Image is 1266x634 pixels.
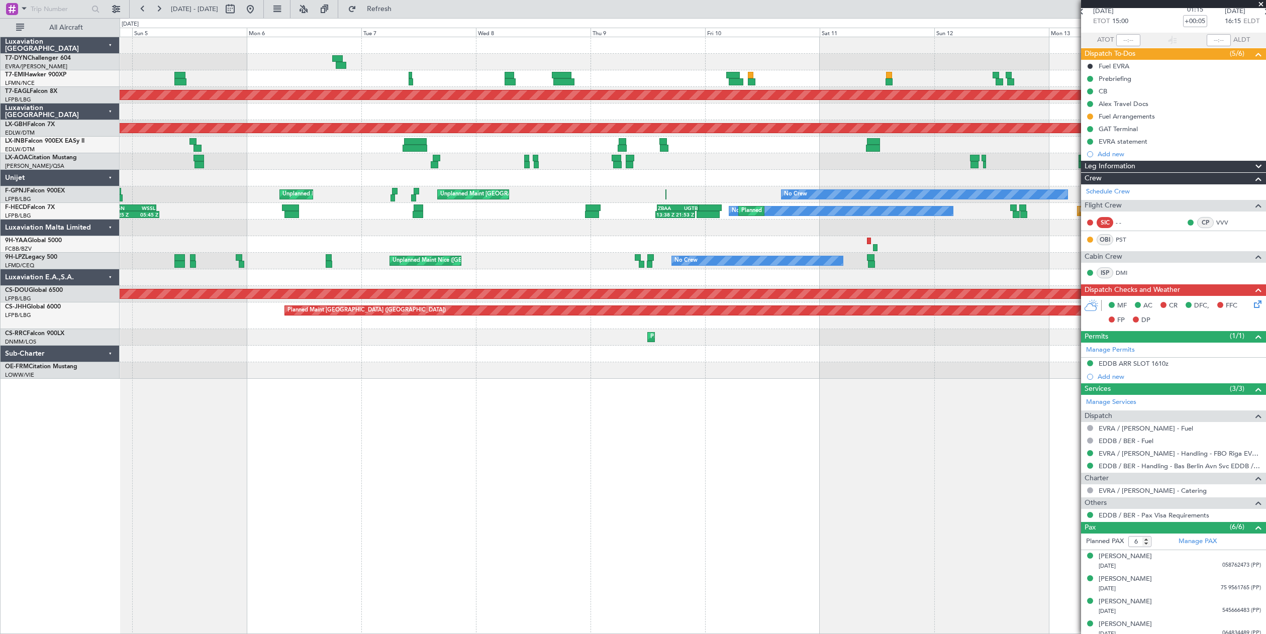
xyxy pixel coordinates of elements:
span: CR [1169,301,1178,311]
div: Planned Maint [GEOGRAPHIC_DATA] ([GEOGRAPHIC_DATA]) [741,203,900,219]
a: Manage PAX [1179,537,1217,547]
a: CS-JHHGlobal 6000 [5,304,61,310]
span: ETOT [1093,17,1110,27]
span: CS-JHH [5,304,27,310]
a: FCBB/BZV [5,245,32,253]
div: No Crew [674,253,698,268]
span: [DATE] [1099,607,1116,615]
div: Sun 12 [934,28,1049,37]
a: LOWW/VIE [5,371,34,379]
span: DP [1141,315,1150,326]
span: 9H-YAA [5,238,28,244]
span: Charter [1085,473,1109,484]
a: F-HECDFalcon 7X [5,204,55,210]
a: EVRA / [PERSON_NAME] - Handling - FBO Riga EVRA / [PERSON_NAME] [1099,449,1261,458]
div: Unplanned Maint Nice ([GEOGRAPHIC_DATA]) [393,253,512,268]
div: [PERSON_NAME] [1099,552,1152,562]
span: (6/6) [1230,521,1244,532]
a: LFMN/NCE [5,79,35,87]
span: Pax [1085,522,1096,534]
div: Tue 7 [361,28,476,37]
div: CP [1197,217,1214,228]
div: Unplanned Maint [GEOGRAPHIC_DATA] ([GEOGRAPHIC_DATA]) [282,187,448,202]
span: ATOT [1097,35,1114,45]
span: All Aircraft [26,24,106,31]
span: ALDT [1233,35,1250,45]
span: Dispatch To-Dos [1085,48,1135,60]
div: UGTB [678,205,698,211]
div: - - [1116,218,1138,227]
span: ELDT [1243,17,1259,27]
span: (3/3) [1230,383,1244,394]
span: CS-RRC [5,331,27,337]
a: PST [1116,235,1138,244]
a: Manage Permits [1086,345,1135,355]
div: 13:38 Z [656,212,675,218]
div: ISP [1097,267,1113,278]
span: LX-INB [5,138,25,144]
div: Planned Maint Lagos ([PERSON_NAME]) [650,330,754,345]
div: Unplanned Maint [GEOGRAPHIC_DATA] ([GEOGRAPHIC_DATA]) [440,187,606,202]
a: CS-RRCFalcon 900LX [5,331,64,337]
span: 058762473 (PP) [1222,561,1261,570]
a: EDLW/DTM [5,129,35,137]
span: MF [1117,301,1127,311]
span: Dispatch [1085,410,1112,422]
span: LX-GBH [5,122,27,128]
div: WSSL [133,205,155,211]
div: Wed 8 [476,28,591,37]
span: Services [1085,383,1111,395]
span: 01:15 [1187,5,1203,15]
div: [PERSON_NAME] [1099,619,1152,629]
span: OE-FRM [5,364,29,370]
a: LX-GBHFalcon 7X [5,122,55,128]
button: All Aircraft [11,20,109,36]
button: Refresh [343,1,404,17]
span: [DATE] [1225,7,1245,17]
div: Planned Maint [GEOGRAPHIC_DATA] ([GEOGRAPHIC_DATA]) [1080,203,1238,219]
div: Prebriefing [1099,74,1131,83]
span: F-GPNJ [5,188,27,194]
span: LX-AOA [5,155,28,161]
span: 75 9561765 (PP) [1221,584,1261,592]
a: LX-AOACitation Mustang [5,155,77,161]
span: Refresh [358,6,401,13]
div: Fri 10 [705,28,820,37]
div: [DATE] [122,20,139,29]
a: Schedule Crew [1086,187,1130,197]
div: Mon 6 [247,28,361,37]
div: 21:53 Z [675,212,694,218]
span: FFC [1226,301,1237,311]
div: Add new [1098,150,1261,158]
a: EDDB / BER - Handling - Bas Berlin Avn Svc EDDB / SXF [1099,462,1261,470]
span: 9H-LPZ [5,254,25,260]
a: [PERSON_NAME]/QSA [5,162,64,170]
a: EDDB / BER - Fuel [1099,437,1153,445]
span: Crew [1085,173,1102,184]
div: Planned Maint [GEOGRAPHIC_DATA] ([GEOGRAPHIC_DATA]) [287,303,446,318]
div: GAT Terminal [1099,125,1138,133]
span: Permits [1085,331,1108,343]
a: T7-EMIHawker 900XP [5,72,66,78]
div: 05:45 Z [135,212,158,218]
span: DFC, [1194,301,1209,311]
div: HEGN [110,205,133,211]
div: [PERSON_NAME] [1099,574,1152,584]
div: EVRA statement [1099,137,1147,146]
a: LFPB/LBG [5,96,31,103]
span: [DATE] [1093,7,1114,17]
a: EVRA / [PERSON_NAME] - Fuel [1099,424,1193,433]
a: LFPB/LBG [5,195,31,203]
a: EVRA / [PERSON_NAME] - Catering [1099,486,1207,495]
span: CS-DOU [5,287,29,293]
div: No Crew [732,203,755,219]
a: CS-DOUGlobal 6500 [5,287,63,293]
a: EDDB / BER - Pax Visa Requirements [1099,511,1209,519]
span: (1/1) [1230,331,1244,341]
span: Leg Information [1085,161,1135,172]
span: F-HECD [5,204,27,210]
input: --:-- [1116,34,1140,46]
span: [DATE] [1099,562,1116,570]
input: Trip Number [31,2,88,17]
div: Fuel EVRA [1099,62,1129,70]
